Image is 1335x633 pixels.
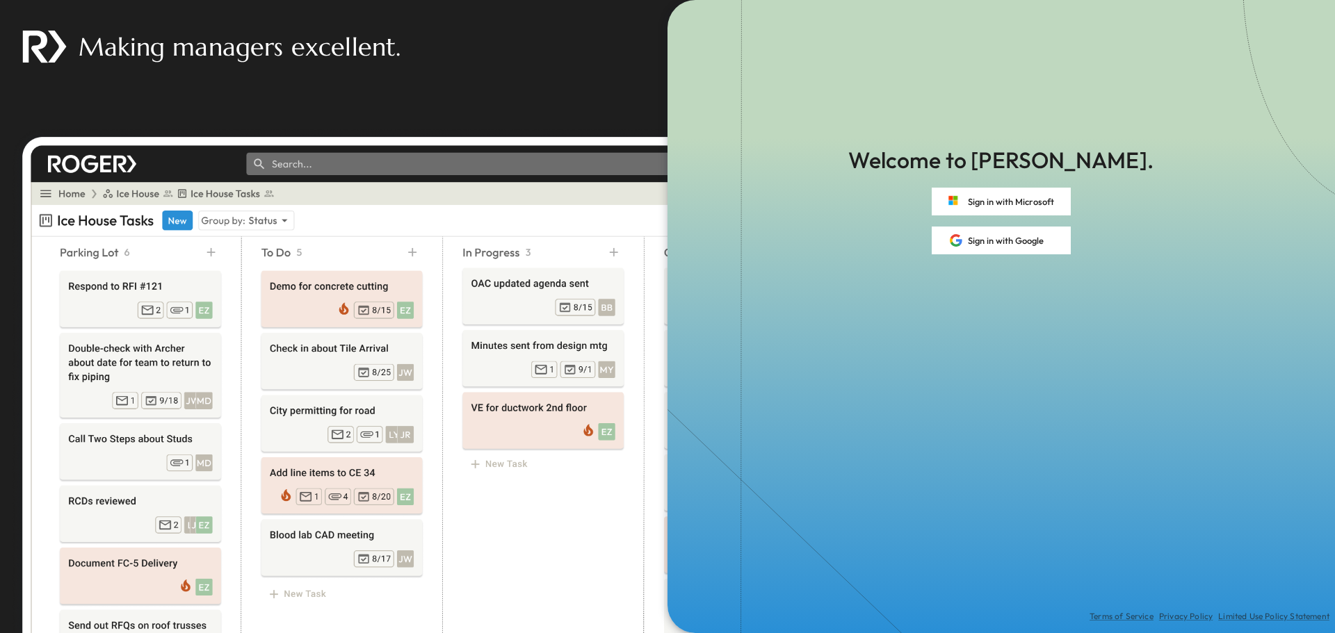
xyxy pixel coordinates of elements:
[932,188,1071,215] button: Sign in with Microsoft
[1090,611,1154,622] a: Terms of Service
[1159,611,1213,622] a: Privacy Policy
[1218,611,1329,622] a: Limited Use Policy Statement
[848,145,1154,176] p: Welcome to [PERSON_NAME].
[932,227,1071,254] button: Sign in with Google
[79,29,400,65] p: Making managers excellent.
